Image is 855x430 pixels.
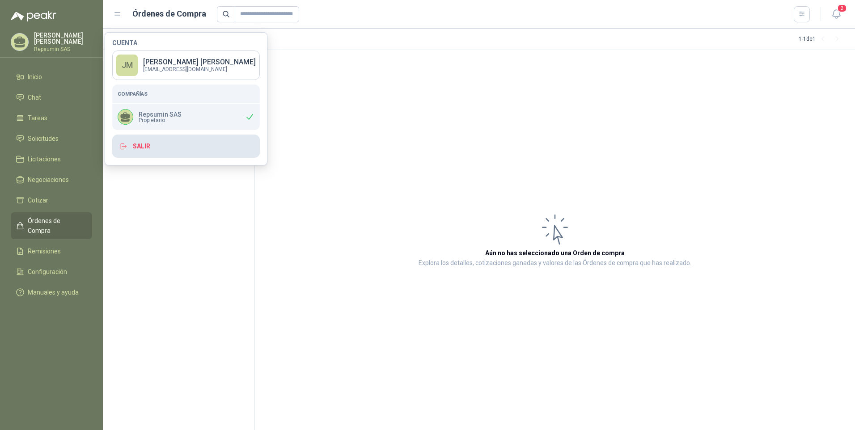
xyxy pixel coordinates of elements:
span: Configuración [28,267,67,277]
a: Tareas [11,110,92,126]
p: [PERSON_NAME] [PERSON_NAME] [34,32,92,45]
a: Inicio [11,68,92,85]
a: Negociaciones [11,171,92,188]
p: [PERSON_NAME] [PERSON_NAME] [143,59,256,66]
span: Órdenes de Compra [28,216,84,236]
button: Salir [112,135,260,158]
span: Inicio [28,72,42,82]
h4: Cuenta [112,40,260,46]
a: Configuración [11,263,92,280]
a: JM[PERSON_NAME] [PERSON_NAME][EMAIL_ADDRESS][DOMAIN_NAME] [112,51,260,80]
span: Chat [28,93,41,102]
span: Negociaciones [28,175,69,185]
a: Manuales y ayuda [11,284,92,301]
h1: Órdenes de Compra [132,8,206,20]
span: 2 [837,4,847,13]
a: Cotizar [11,192,92,209]
span: Tareas [28,113,47,123]
h3: Aún no has seleccionado una Orden de compra [485,248,625,258]
div: Repsumin SASPropietario [112,104,260,130]
a: Solicitudes [11,130,92,147]
span: Cotizar [28,195,48,205]
span: Propietario [139,118,182,123]
span: Solicitudes [28,134,59,143]
span: Manuales y ayuda [28,287,79,297]
img: Logo peakr [11,11,56,21]
a: Chat [11,89,92,106]
button: 2 [828,6,844,22]
div: 1 - 1 de 1 [799,32,844,46]
a: Órdenes de Compra [11,212,92,239]
p: Repsumin SAS [139,111,182,118]
div: JM [116,55,138,76]
a: Licitaciones [11,151,92,168]
h5: Compañías [118,90,254,98]
p: [EMAIL_ADDRESS][DOMAIN_NAME] [143,67,256,72]
span: Remisiones [28,246,61,256]
p: Explora los detalles, cotizaciones ganadas y valores de las Órdenes de compra que has realizado. [419,258,691,269]
p: Repsumin SAS [34,46,92,52]
span: Licitaciones [28,154,61,164]
a: Remisiones [11,243,92,260]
